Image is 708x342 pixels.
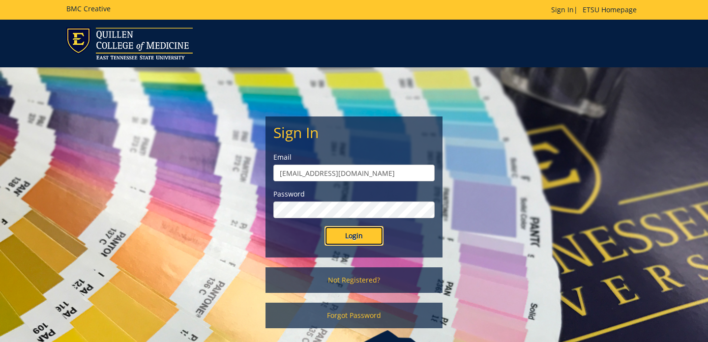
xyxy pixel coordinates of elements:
[273,124,435,141] h2: Sign In
[66,28,193,59] img: ETSU logo
[66,5,111,12] h5: BMC Creative
[324,226,383,246] input: Login
[273,152,435,162] label: Email
[578,5,642,14] a: ETSU Homepage
[551,5,574,14] a: Sign In
[551,5,642,15] p: |
[273,189,435,199] label: Password
[265,267,442,293] a: Not Registered?
[265,303,442,328] a: Forgot Password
